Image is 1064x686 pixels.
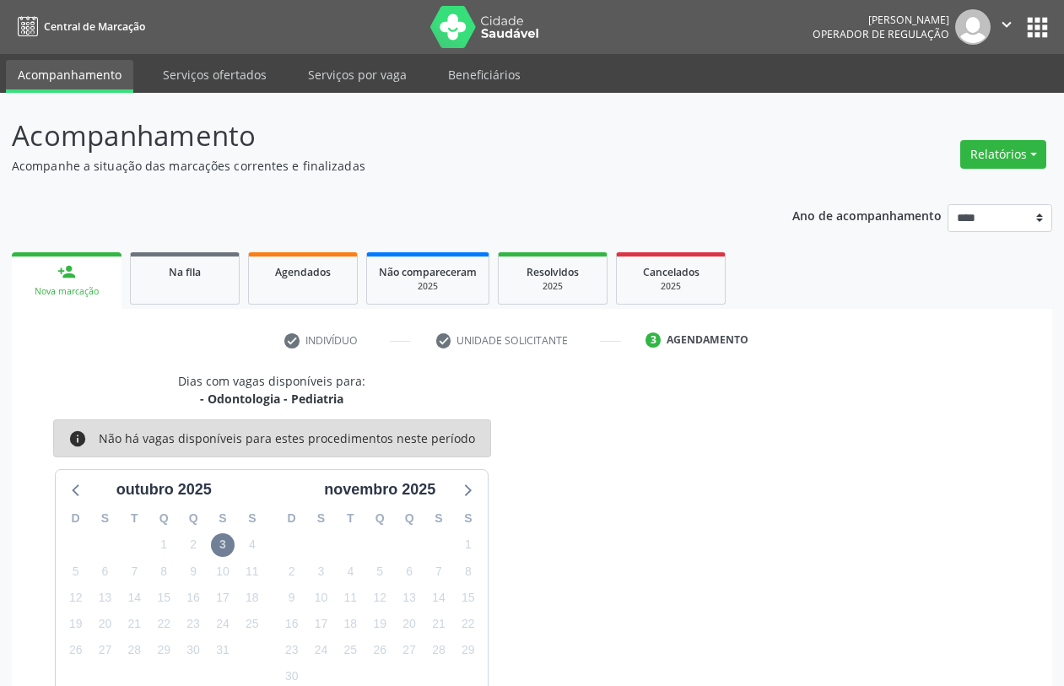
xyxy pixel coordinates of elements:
[338,639,362,662] span: terça-feira, 25 de novembro de 2025
[397,613,421,636] span: quinta-feira, 20 de novembro de 2025
[275,265,331,279] span: Agendados
[151,60,278,89] a: Serviços ofertados
[211,639,235,662] span: sexta-feira, 31 de outubro de 2025
[44,19,145,34] span: Central de Marcação
[667,332,748,348] div: Agendamento
[211,613,235,636] span: sexta-feira, 24 de outubro de 2025
[152,639,176,662] span: quarta-feira, 29 de outubro de 2025
[310,613,333,636] span: segunda-feira, 17 de novembro de 2025
[368,559,392,583] span: quarta-feira, 5 de novembro de 2025
[61,505,90,532] div: D
[149,505,179,532] div: Q
[64,613,88,636] span: domingo, 19 de outubro de 2025
[368,613,392,636] span: quarta-feira, 19 de novembro de 2025
[427,559,451,583] span: sexta-feira, 7 de novembro de 2025
[12,13,145,41] a: Central de Marcação
[310,586,333,609] span: segunda-feira, 10 de novembro de 2025
[379,265,477,279] span: Não compareceram
[792,204,942,225] p: Ano de acompanhamento
[456,586,480,609] span: sábado, 15 de novembro de 2025
[122,586,146,609] span: terça-feira, 14 de outubro de 2025
[456,533,480,557] span: sábado, 1 de novembro de 2025
[306,505,336,532] div: S
[169,265,201,279] span: Na fila
[629,280,713,293] div: 2025
[152,559,176,583] span: quarta-feira, 8 de outubro de 2025
[178,390,365,408] div: - Odontologia - Pediatria
[181,559,205,583] span: quinta-feira, 9 de outubro de 2025
[280,586,304,609] span: domingo, 9 de novembro de 2025
[397,586,421,609] span: quinta-feira, 13 de novembro de 2025
[120,505,149,532] div: T
[6,60,133,93] a: Acompanhamento
[152,586,176,609] span: quarta-feira, 15 de outubro de 2025
[527,265,579,279] span: Resolvidos
[122,639,146,662] span: terça-feira, 28 de outubro de 2025
[179,505,208,532] div: Q
[178,372,365,408] div: Dias com vagas disponíveis para:
[317,478,442,501] div: novembro 2025
[395,505,424,532] div: Q
[280,613,304,636] span: domingo, 16 de novembro de 2025
[208,505,238,532] div: S
[240,586,264,609] span: sábado, 18 de outubro de 2025
[68,429,87,448] i: info
[152,533,176,557] span: quarta-feira, 1 de outubro de 2025
[110,478,219,501] div: outubro 2025
[510,280,595,293] div: 2025
[94,639,117,662] span: segunda-feira, 27 de outubro de 2025
[181,533,205,557] span: quinta-feira, 2 de outubro de 2025
[379,280,477,293] div: 2025
[181,586,205,609] span: quinta-feira, 16 de outubro de 2025
[12,115,740,157] p: Acompanhamento
[240,613,264,636] span: sábado, 25 de outubro de 2025
[280,639,304,662] span: domingo, 23 de novembro de 2025
[211,586,235,609] span: sexta-feira, 17 de outubro de 2025
[64,559,88,583] span: domingo, 5 de outubro de 2025
[813,27,949,41] span: Operador de regulação
[645,332,661,348] div: 3
[643,265,699,279] span: Cancelados
[296,60,419,89] a: Serviços por vaga
[277,505,306,532] div: D
[427,639,451,662] span: sexta-feira, 28 de novembro de 2025
[1023,13,1052,42] button: apps
[991,9,1023,45] button: 
[94,613,117,636] span: segunda-feira, 20 de outubro de 2025
[24,285,110,298] div: Nova marcação
[122,559,146,583] span: terça-feira, 7 de outubro de 2025
[240,559,264,583] span: sábado, 11 de outubro de 2025
[310,559,333,583] span: segunda-feira, 3 de novembro de 2025
[122,613,146,636] span: terça-feira, 21 de outubro de 2025
[280,559,304,583] span: domingo, 2 de novembro de 2025
[90,505,120,532] div: S
[338,586,362,609] span: terça-feira, 11 de novembro de 2025
[456,613,480,636] span: sábado, 22 de novembro de 2025
[64,586,88,609] span: domingo, 12 de outubro de 2025
[397,559,421,583] span: quinta-feira, 6 de novembro de 2025
[211,559,235,583] span: sexta-feira, 10 de outubro de 2025
[181,613,205,636] span: quinta-feira, 23 de outubro de 2025
[368,586,392,609] span: quarta-feira, 12 de novembro de 2025
[64,639,88,662] span: domingo, 26 de outubro de 2025
[338,559,362,583] span: terça-feira, 4 de novembro de 2025
[436,60,532,89] a: Beneficiários
[237,505,267,532] div: S
[456,559,480,583] span: sábado, 8 de novembro de 2025
[57,262,76,281] div: person_add
[424,505,454,532] div: S
[12,157,740,175] p: Acompanhe a situação das marcações correntes e finalizadas
[456,639,480,662] span: sábado, 29 de novembro de 2025
[813,13,949,27] div: [PERSON_NAME]
[211,533,235,557] span: sexta-feira, 3 de outubro de 2025
[955,9,991,45] img: img
[94,559,117,583] span: segunda-feira, 6 de outubro de 2025
[427,586,451,609] span: sexta-feira, 14 de novembro de 2025
[365,505,395,532] div: Q
[427,613,451,636] span: sexta-feira, 21 de novembro de 2025
[397,639,421,662] span: quinta-feira, 27 de novembro de 2025
[960,140,1046,169] button: Relatórios
[99,429,475,448] div: Não há vagas disponíveis para estes procedimentos neste período
[181,639,205,662] span: quinta-feira, 30 de outubro de 2025
[997,15,1016,34] i: 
